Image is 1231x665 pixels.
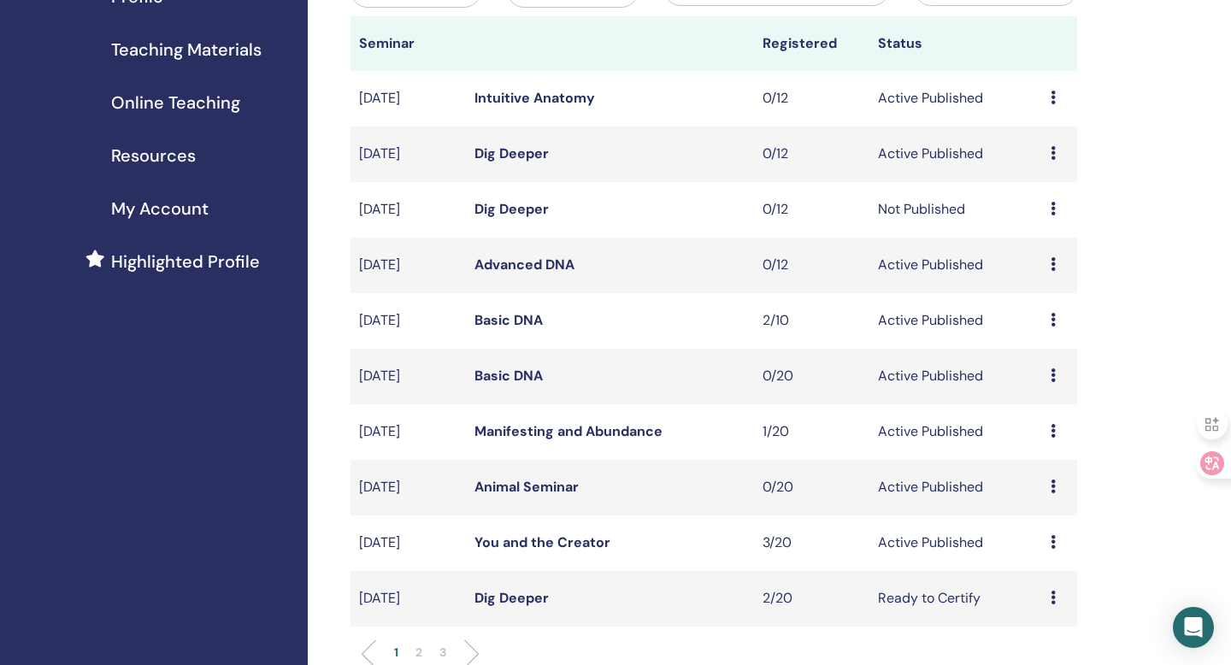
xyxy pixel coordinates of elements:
[474,533,610,551] a: You and the Creator
[869,182,1042,238] td: Not Published
[111,249,260,274] span: Highlighted Profile
[754,71,869,127] td: 0/12
[350,571,466,627] td: [DATE]
[350,404,466,460] td: [DATE]
[474,200,549,218] a: Dig Deeper
[1173,607,1214,648] div: Open Intercom Messenger
[754,571,869,627] td: 2/20
[111,143,196,168] span: Resources
[350,127,466,182] td: [DATE]
[474,256,574,274] a: Advanced DNA
[474,89,595,107] a: Intuitive Anatomy
[350,182,466,238] td: [DATE]
[415,644,422,662] p: 2
[869,571,1042,627] td: Ready to Certify
[754,404,869,460] td: 1/20
[869,404,1042,460] td: Active Published
[754,238,869,293] td: 0/12
[350,349,466,404] td: [DATE]
[474,144,549,162] a: Dig Deeper
[474,367,543,385] a: Basic DNA
[111,196,209,221] span: My Account
[474,589,549,607] a: Dig Deeper
[754,515,869,571] td: 3/20
[869,460,1042,515] td: Active Published
[869,515,1042,571] td: Active Published
[350,16,466,71] th: Seminar
[754,349,869,404] td: 0/20
[754,182,869,238] td: 0/12
[869,16,1042,71] th: Status
[869,71,1042,127] td: Active Published
[754,127,869,182] td: 0/12
[439,644,446,662] p: 3
[869,293,1042,349] td: Active Published
[350,460,466,515] td: [DATE]
[111,37,262,62] span: Teaching Materials
[350,293,466,349] td: [DATE]
[350,238,466,293] td: [DATE]
[350,71,466,127] td: [DATE]
[111,90,240,115] span: Online Teaching
[754,460,869,515] td: 0/20
[474,311,543,329] a: Basic DNA
[869,349,1042,404] td: Active Published
[350,515,466,571] td: [DATE]
[754,293,869,349] td: 2/10
[474,422,663,440] a: Manifesting and Abundance
[754,16,869,71] th: Registered
[474,478,579,496] a: Animal Seminar
[394,644,398,662] p: 1
[869,127,1042,182] td: Active Published
[869,238,1042,293] td: Active Published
